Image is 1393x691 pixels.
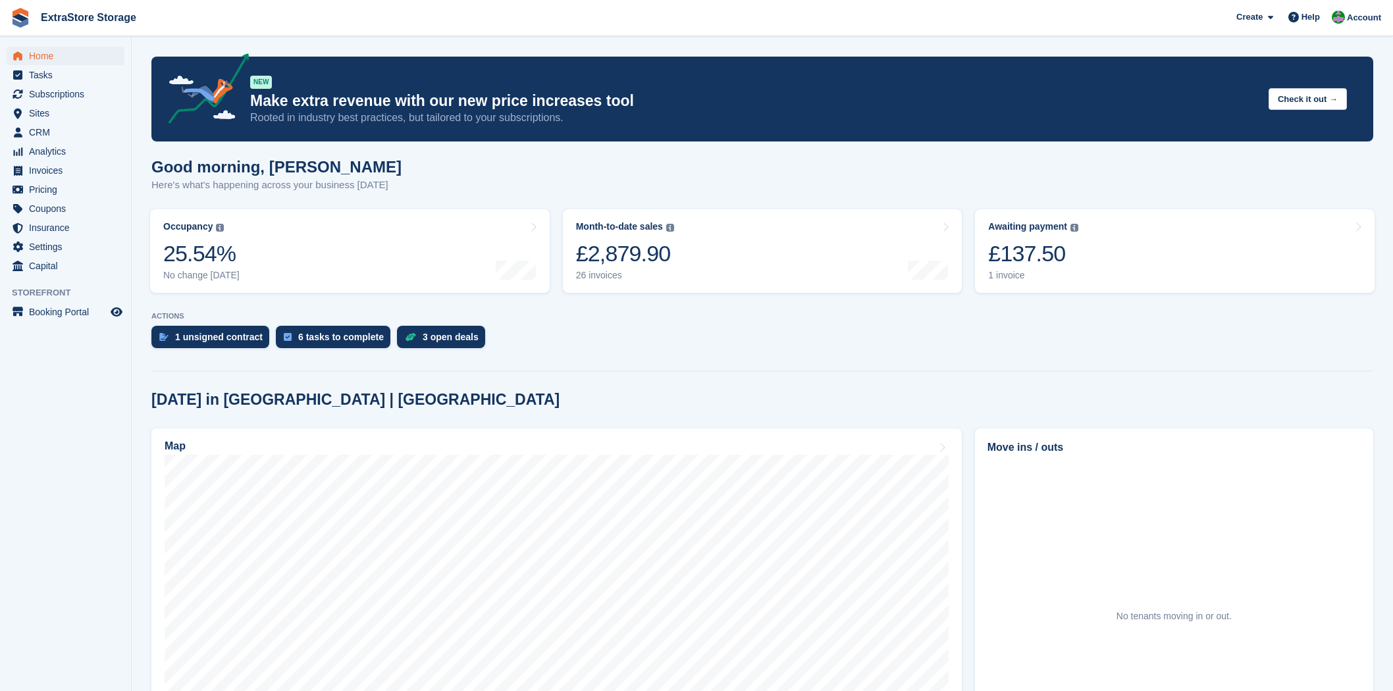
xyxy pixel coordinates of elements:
[151,391,560,409] h2: [DATE] in [GEOGRAPHIC_DATA] | [GEOGRAPHIC_DATA]
[987,440,1361,455] h2: Move ins / outs
[423,332,479,342] div: 3 open deals
[7,123,124,141] a: menu
[159,333,169,341] img: contract_signature_icon-13c848040528278c33f63329250d36e43548de30e8caae1d1a13099fd9432cc5.svg
[165,440,186,452] h2: Map
[163,240,240,267] div: 25.54%
[7,142,124,161] a: menu
[7,161,124,180] a: menu
[1269,88,1347,110] button: Check it out →
[151,158,402,176] h1: Good morning, [PERSON_NAME]
[276,326,397,355] a: 6 tasks to complete
[29,303,108,321] span: Booking Portal
[109,304,124,320] a: Preview store
[163,270,240,281] div: No change [DATE]
[29,47,108,65] span: Home
[666,224,674,232] img: icon-info-grey-7440780725fd019a000dd9b08b2336e03edf1995a4989e88bcd33f0948082b44.svg
[175,332,263,342] div: 1 unsigned contract
[216,224,224,232] img: icon-info-grey-7440780725fd019a000dd9b08b2336e03edf1995a4989e88bcd33f0948082b44.svg
[988,240,1078,267] div: £137.50
[150,209,550,293] a: Occupancy 25.54% No change [DATE]
[1347,11,1381,24] span: Account
[29,104,108,122] span: Sites
[988,270,1078,281] div: 1 invoice
[250,111,1258,125] p: Rooted in industry best practices, but tailored to your subscriptions.
[29,161,108,180] span: Invoices
[7,303,124,321] a: menu
[1236,11,1263,24] span: Create
[1070,224,1078,232] img: icon-info-grey-7440780725fd019a000dd9b08b2336e03edf1995a4989e88bcd33f0948082b44.svg
[1117,609,1232,623] div: No tenants moving in or out.
[29,257,108,275] span: Capital
[7,66,124,84] a: menu
[975,209,1375,293] a: Awaiting payment £137.50 1 invoice
[29,142,108,161] span: Analytics
[250,76,272,89] div: NEW
[563,209,962,293] a: Month-to-date sales £2,879.90 26 invoices
[7,257,124,275] a: menu
[163,221,213,232] div: Occupancy
[151,326,276,355] a: 1 unsigned contract
[7,238,124,256] a: menu
[36,7,142,28] a: ExtraStore Storage
[576,270,674,281] div: 26 invoices
[29,180,108,199] span: Pricing
[250,91,1258,111] p: Make extra revenue with our new price increases tool
[397,326,492,355] a: 3 open deals
[29,123,108,141] span: CRM
[7,199,124,218] a: menu
[151,178,402,193] p: Here's what's happening across your business [DATE]
[576,221,663,232] div: Month-to-date sales
[29,218,108,237] span: Insurance
[157,53,250,128] img: price-adjustments-announcement-icon-8257ccfd72463d97f412b2fc003d46551f7dbcb40ab6d574587a9cd5c0d94...
[576,240,674,267] div: £2,879.90
[29,238,108,256] span: Settings
[298,332,384,342] div: 6 tasks to complete
[405,332,416,342] img: deal-1b604bf984904fb50ccaf53a9ad4b4a5d6e5aea283cecdc64d6e3604feb123c2.svg
[151,312,1373,320] p: ACTIONS
[7,180,124,199] a: menu
[7,218,124,237] a: menu
[1332,11,1345,24] img: Grant Daniel
[7,104,124,122] a: menu
[7,85,124,103] a: menu
[284,333,292,341] img: task-75834270c22a3079a89374b754ae025e5fb1db73e45f91037f5363f120a921f8.svg
[11,8,30,28] img: stora-icon-8386f47178a22dfd0bd8f6a31ec36ba5ce8667c1dd55bd0f319d3a0aa187defe.svg
[7,47,124,65] a: menu
[29,85,108,103] span: Subscriptions
[12,286,131,299] span: Storefront
[988,221,1067,232] div: Awaiting payment
[29,66,108,84] span: Tasks
[29,199,108,218] span: Coupons
[1301,11,1320,24] span: Help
